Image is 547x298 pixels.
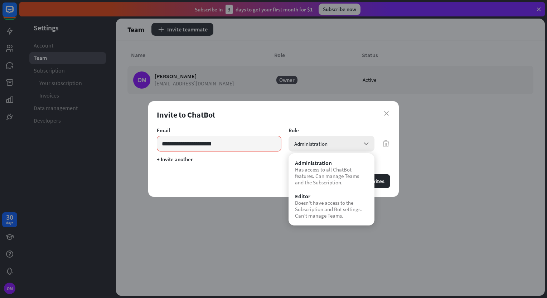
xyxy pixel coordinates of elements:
[295,167,368,186] div: Has access to all ChatBot features. Can manage Teams and the Subscription.
[157,156,193,163] button: + Invite another
[295,193,368,200] div: Editor
[6,3,27,24] button: Open LiveChat chat widget
[295,200,368,219] div: Doesn't have access to the Subscription and Bot settings. Can’t manage Teams.
[157,110,390,120] div: Invite to ChatBot
[295,160,368,167] div: Administration
[362,140,370,148] i: arrow_down
[384,111,389,116] i: close
[289,127,374,134] div: Role
[294,140,328,147] span: Administration
[157,127,281,134] div: Email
